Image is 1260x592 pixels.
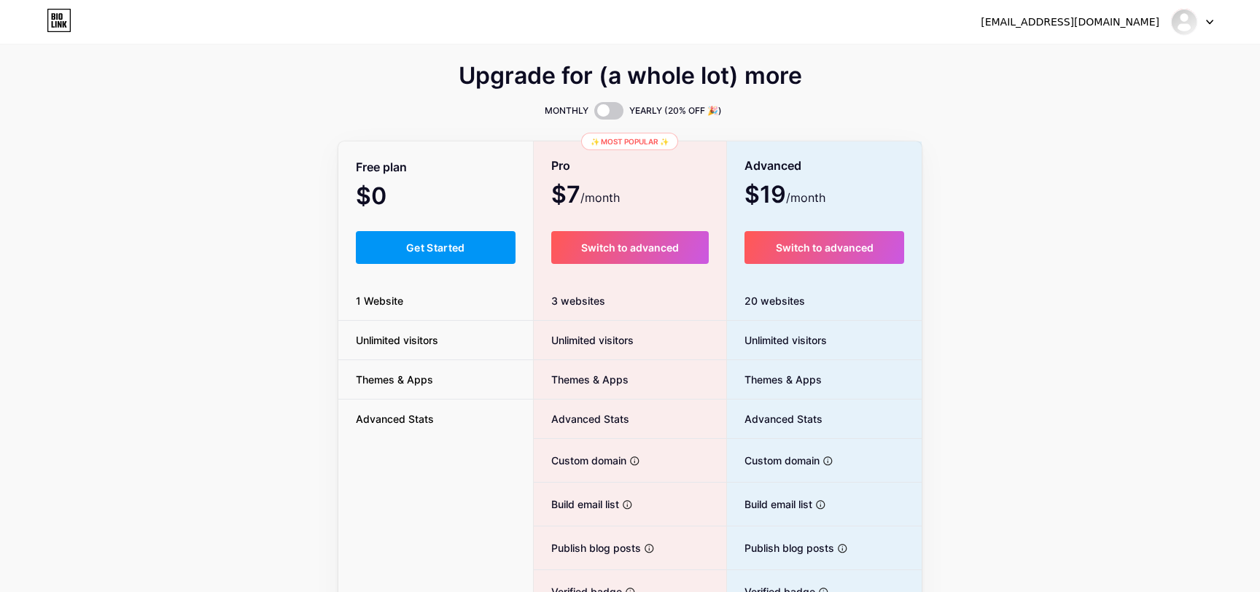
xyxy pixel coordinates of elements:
span: Build email list [727,496,812,512]
img: rollinehome [1170,8,1198,36]
span: $7 [551,186,620,206]
span: Advanced Stats [338,411,451,427]
span: Publish blog posts [534,540,641,556]
div: ✨ Most popular ✨ [581,133,678,150]
span: Switch to advanced [581,241,679,254]
span: Themes & Apps [727,372,822,387]
span: /month [786,189,825,206]
span: Build email list [534,496,619,512]
span: Custom domain [727,453,820,468]
span: Switch to advanced [776,241,874,254]
span: Advanced Stats [727,411,822,427]
button: Switch to advanced [551,231,709,264]
span: Unlimited visitors [534,332,634,348]
button: Get Started [356,231,516,264]
span: Unlimited visitors [338,332,456,348]
span: Unlimited visitors [727,332,827,348]
span: Themes & Apps [534,372,629,387]
span: Custom domain [534,453,626,468]
span: Free plan [356,155,407,180]
span: $19 [744,186,825,206]
span: MONTHLY [545,104,588,118]
span: Themes & Apps [338,372,451,387]
span: Upgrade for (a whole lot) more [459,67,802,85]
span: Publish blog posts [727,540,834,556]
div: 20 websites [727,281,922,321]
span: Advanced Stats [534,411,629,427]
div: [EMAIL_ADDRESS][DOMAIN_NAME] [981,15,1159,30]
span: Pro [551,153,570,179]
span: /month [580,189,620,206]
span: 1 Website [338,293,421,308]
span: YEARLY (20% OFF 🎉) [629,104,722,118]
span: $0 [356,187,426,208]
button: Switch to advanced [744,231,904,264]
span: Advanced [744,153,801,179]
div: 3 websites [534,281,727,321]
span: Get Started [406,241,465,254]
